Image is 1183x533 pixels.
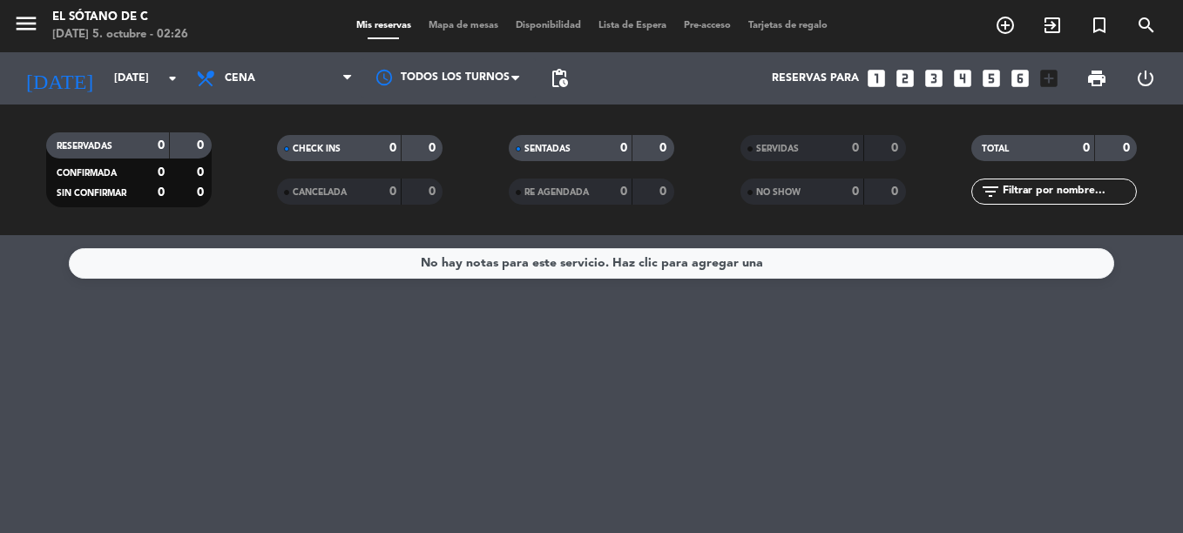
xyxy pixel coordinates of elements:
i: looks_4 [951,67,974,90]
strong: 0 [158,186,165,199]
strong: 0 [429,186,439,198]
span: Disponibilidad [507,21,590,30]
span: print [1086,68,1107,89]
i: filter_list [980,181,1001,202]
i: [DATE] [13,59,105,98]
span: Pre-acceso [675,21,740,30]
i: looks_6 [1009,67,1031,90]
strong: 0 [389,186,396,198]
span: Mapa de mesas [420,21,507,30]
strong: 0 [659,186,670,198]
input: Filtrar por nombre... [1001,182,1136,201]
span: CHECK INS [293,145,341,153]
strong: 0 [852,142,859,154]
strong: 0 [197,186,207,199]
strong: 0 [158,166,165,179]
span: SIN CONFIRMAR [57,189,126,198]
span: TOTAL [982,145,1009,153]
i: exit_to_app [1042,15,1063,36]
span: RESERVADAS [57,142,112,151]
span: CANCELADA [293,188,347,197]
strong: 0 [852,186,859,198]
i: looks_5 [980,67,1003,90]
span: SERVIDAS [756,145,799,153]
span: SENTADAS [524,145,571,153]
span: NO SHOW [756,188,801,197]
span: RE AGENDADA [524,188,589,197]
strong: 0 [158,139,165,152]
span: Mis reservas [348,21,420,30]
strong: 0 [891,142,902,154]
strong: 0 [891,186,902,198]
i: menu [13,10,39,37]
strong: 0 [620,186,627,198]
i: turned_in_not [1089,15,1110,36]
i: add_circle_outline [995,15,1016,36]
span: pending_actions [549,68,570,89]
strong: 0 [197,139,207,152]
span: CONFIRMADA [57,169,117,178]
div: El Sótano de C [52,9,188,26]
div: LOG OUT [1121,52,1170,105]
span: Tarjetas de regalo [740,21,836,30]
i: search [1136,15,1157,36]
i: looks_one [865,67,888,90]
span: Lista de Espera [590,21,675,30]
strong: 0 [197,166,207,179]
span: Reservas para [772,72,859,84]
strong: 0 [429,142,439,154]
i: power_settings_new [1135,68,1156,89]
div: [DATE] 5. octubre - 02:26 [52,26,188,44]
div: No hay notas para este servicio. Haz clic para agregar una [421,253,763,273]
i: looks_3 [923,67,945,90]
strong: 0 [1083,142,1090,154]
i: arrow_drop_down [162,68,183,89]
strong: 0 [620,142,627,154]
strong: 0 [659,142,670,154]
i: add_box [1038,67,1060,90]
span: Cena [225,72,255,84]
strong: 0 [1123,142,1133,154]
strong: 0 [389,142,396,154]
button: menu [13,10,39,43]
i: looks_two [894,67,916,90]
